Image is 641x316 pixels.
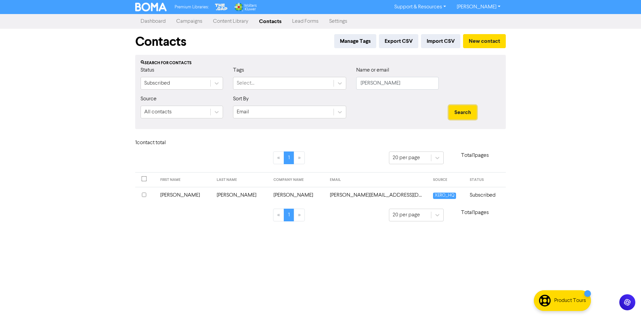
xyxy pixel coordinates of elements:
th: STATUS [466,173,506,187]
span: Premium Libraries: [175,5,209,9]
div: 20 per page [393,211,420,219]
span: XERO_HQ [433,193,456,199]
button: Manage Tags [334,34,376,48]
td: emma@gemsocials.com.au [326,187,429,203]
label: Sort By [233,95,249,103]
a: Content Library [208,15,254,28]
a: Page 1 is your current page [284,151,294,164]
iframe: Chat Widget [608,284,641,316]
th: COMPANY NAME [269,173,326,187]
a: Support & Resources [389,2,451,12]
div: Search for contacts [141,60,500,66]
a: Contacts [254,15,287,28]
div: 20 per page [393,154,420,162]
img: The Gap [214,3,229,11]
td: [PERSON_NAME] [213,187,269,203]
div: All contacts [144,108,172,116]
div: Select... [237,79,254,87]
a: Campaigns [171,15,208,28]
td: Subscribed [466,187,506,203]
div: Subscribed [144,79,170,87]
th: SOURCE [429,173,466,187]
button: Export CSV [379,34,418,48]
button: Search [449,105,477,119]
label: Source [141,95,157,103]
th: EMAIL [326,173,429,187]
label: Name or email [356,66,389,74]
th: LAST NAME [213,173,269,187]
p: Total 1 pages [444,151,506,160]
a: Page 1 is your current page [284,209,294,221]
a: Lead Forms [287,15,324,28]
button: New contact [463,34,506,48]
label: Status [141,66,154,74]
td: [PERSON_NAME] [269,187,326,203]
img: Wolters Kluwer [234,3,256,11]
td: [PERSON_NAME] [156,187,213,203]
img: BOMA Logo [135,3,167,11]
h1: Contacts [135,34,186,49]
a: Dashboard [135,15,171,28]
label: Tags [233,66,244,74]
p: Total 1 pages [444,209,506,217]
th: FIRST NAME [156,173,213,187]
a: [PERSON_NAME] [451,2,506,12]
h6: 1 contact total [135,140,189,146]
button: Import CSV [421,34,460,48]
div: Email [237,108,249,116]
a: Settings [324,15,353,28]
